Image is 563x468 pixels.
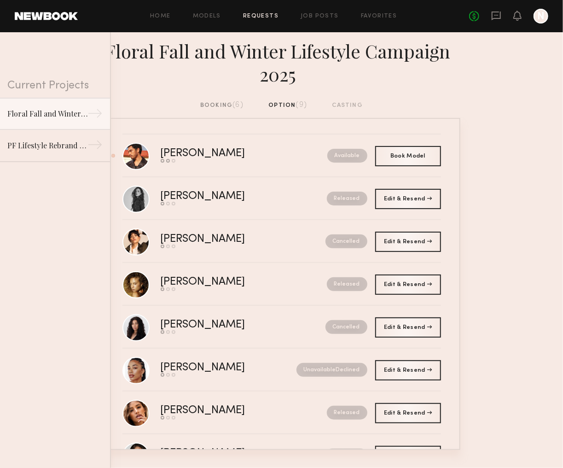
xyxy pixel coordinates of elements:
[325,320,367,334] nb-request-status: Cancelled
[232,101,244,109] span: (6)
[384,196,432,202] span: Edit & Resend
[122,177,441,220] a: [PERSON_NAME]Released
[7,108,87,119] div: Floral Fall and Winter Lifestyle Campaign 2025
[384,325,432,330] span: Edit & Resend
[7,140,87,151] div: PF Lifestyle Rebrand SS25
[150,13,171,19] a: Home
[161,320,285,330] div: [PERSON_NAME]
[122,392,441,434] a: [PERSON_NAME]Released
[103,40,460,86] div: Floral Fall and Winter Lifestyle Campaign 2025
[200,100,244,111] div: booking
[161,363,271,373] div: [PERSON_NAME]
[122,135,441,177] a: [PERSON_NAME]Available
[161,277,286,287] div: [PERSON_NAME]
[193,13,221,19] a: Models
[325,234,367,248] nb-request-status: Cancelled
[301,13,339,19] a: Job Posts
[161,448,285,459] div: [PERSON_NAME]
[243,13,279,19] a: Requests
[87,106,103,124] div: →
[325,449,367,462] nb-request-status: Cancelled
[327,406,367,420] nb-request-status: Released
[384,368,432,373] span: Edit & Resend
[161,405,286,416] div: [PERSON_NAME]
[161,148,286,159] div: [PERSON_NAME]
[122,263,441,306] a: [PERSON_NAME]Released
[161,191,286,202] div: [PERSON_NAME]
[87,137,103,156] div: →
[361,13,397,19] a: Favorites
[296,363,367,377] nb-request-status: Unavailable Declined
[122,349,441,392] a: [PERSON_NAME]UnavailableDeclined
[122,306,441,349] a: [PERSON_NAME]Cancelled
[384,282,432,287] span: Edit & Resend
[384,239,432,245] span: Edit & Resend
[384,410,432,416] span: Edit & Resend
[390,153,425,159] span: Book Model
[327,277,367,291] nb-request-status: Released
[327,149,367,163] nb-request-status: Available
[327,192,367,205] nb-request-status: Released
[122,220,441,263] a: [PERSON_NAME]Cancelled
[534,9,548,23] a: N
[161,234,285,245] div: [PERSON_NAME]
